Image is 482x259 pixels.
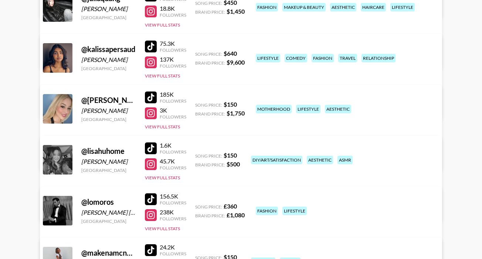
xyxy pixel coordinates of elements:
[195,213,225,218] span: Brand Price:
[256,54,280,62] div: lifestyle
[81,66,136,71] div: [GEOGRAPHIC_DATA]
[195,0,222,6] span: Song Price:
[160,56,186,63] div: 137K
[195,162,225,168] span: Brand Price:
[330,3,356,11] div: aesthetic
[81,168,136,173] div: [GEOGRAPHIC_DATA]
[160,47,186,53] div: Followers
[195,111,225,117] span: Brand Price:
[256,105,292,113] div: motherhood
[312,54,334,62] div: fashion
[251,156,302,164] div: diy/art/satisfaction
[195,153,222,159] span: Song Price:
[227,211,245,218] strong: £ 1,080
[145,73,180,79] button: View Full Stats
[160,216,186,221] div: Followers
[160,40,186,47] div: 75.3K
[296,105,320,113] div: lifestyle
[160,142,186,149] div: 1.6K
[227,8,245,15] strong: $ 1,450
[195,60,225,66] span: Brand Price:
[256,207,278,215] div: fashion
[160,12,186,18] div: Followers
[390,3,415,11] div: lifestyle
[81,158,136,165] div: [PERSON_NAME]
[160,158,186,165] div: 45.7K
[227,110,245,117] strong: $ 1,750
[145,226,180,231] button: View Full Stats
[160,200,186,206] div: Followers
[81,56,136,63] div: [PERSON_NAME]
[282,3,326,11] div: makeup & beauty
[224,203,237,210] strong: £ 360
[325,105,351,113] div: aesthetic
[285,54,307,62] div: comedy
[361,3,386,11] div: haircare
[160,149,186,155] div: Followers
[81,117,136,122] div: [GEOGRAPHIC_DATA]
[195,204,222,210] span: Song Price:
[81,107,136,114] div: [PERSON_NAME]
[160,5,186,12] div: 18.8K
[160,107,186,114] div: 3K
[195,9,225,15] span: Brand Price:
[160,114,186,120] div: Followers
[160,208,186,216] div: 238K
[160,244,186,251] div: 24.2K
[81,96,136,105] div: @ [PERSON_NAME].[PERSON_NAME]
[227,160,240,168] strong: $ 500
[145,22,180,28] button: View Full Stats
[81,248,136,258] div: @ makenamcneill
[81,218,136,224] div: [GEOGRAPHIC_DATA]
[81,209,136,216] div: [PERSON_NAME] [PERSON_NAME]
[224,152,237,159] strong: $ 150
[224,50,237,57] strong: $ 640
[195,51,222,57] span: Song Price:
[81,45,136,54] div: @ kalissapersaud
[160,251,186,256] div: Followers
[337,156,353,164] div: asmr
[81,5,136,13] div: [PERSON_NAME]
[224,101,237,108] strong: $ 150
[195,102,222,108] span: Song Price:
[160,63,186,69] div: Followers
[145,124,180,129] button: View Full Stats
[160,91,186,98] div: 185K
[81,15,136,20] div: [GEOGRAPHIC_DATA]
[81,197,136,207] div: @ lomoros
[282,207,307,215] div: lifestyle
[145,175,180,180] button: View Full Stats
[227,59,245,66] strong: $ 9,600
[338,54,357,62] div: travel
[160,98,186,104] div: Followers
[160,165,186,170] div: Followers
[256,3,278,11] div: fashion
[361,54,396,62] div: relationship
[81,146,136,156] div: @ lisahuhome
[307,156,333,164] div: aesthetic
[160,193,186,200] div: 156.5K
